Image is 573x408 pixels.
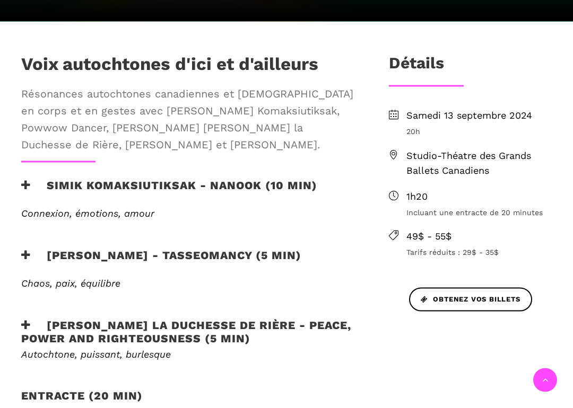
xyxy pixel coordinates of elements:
span: 20h [406,126,552,137]
h3: Simik Komaksiutiksak - Nanook (10 min) [21,179,317,205]
span: Obtenez vos billets [421,294,520,305]
em: Connexion, émotions, amour [21,208,154,219]
em: Autochtone, puissant, burlesque [21,349,171,360]
span: Tarifs réduits : 29$ - 35$ [406,246,552,258]
span: Studio-Théatre des Grands Ballets Canadiens [406,148,552,179]
em: Chaos, paix, équilibre [21,278,120,289]
span: Résonances autochtones canadiennes et [DEMOGRAPHIC_DATA] en corps et en gestes avec [PERSON_NAME]... [21,85,354,153]
h3: [PERSON_NAME] - Tasseomancy (5 min) [21,249,301,275]
span: Incluant une entracte de 20 minutes [406,207,552,218]
span: 1h20 [406,189,552,205]
span: 49$ - 55$ [406,229,552,244]
h3: Détails [389,54,444,80]
span: Samedi 13 septembre 2024 [406,108,552,123]
a: Obtenez vos billets [409,288,532,312]
h1: Voix autochtones d'ici et d'ailleurs [21,54,318,80]
h3: [PERSON_NAME] la Duchesse de Rière - Peace, Power and Righteousness (5 min) [21,318,354,345]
